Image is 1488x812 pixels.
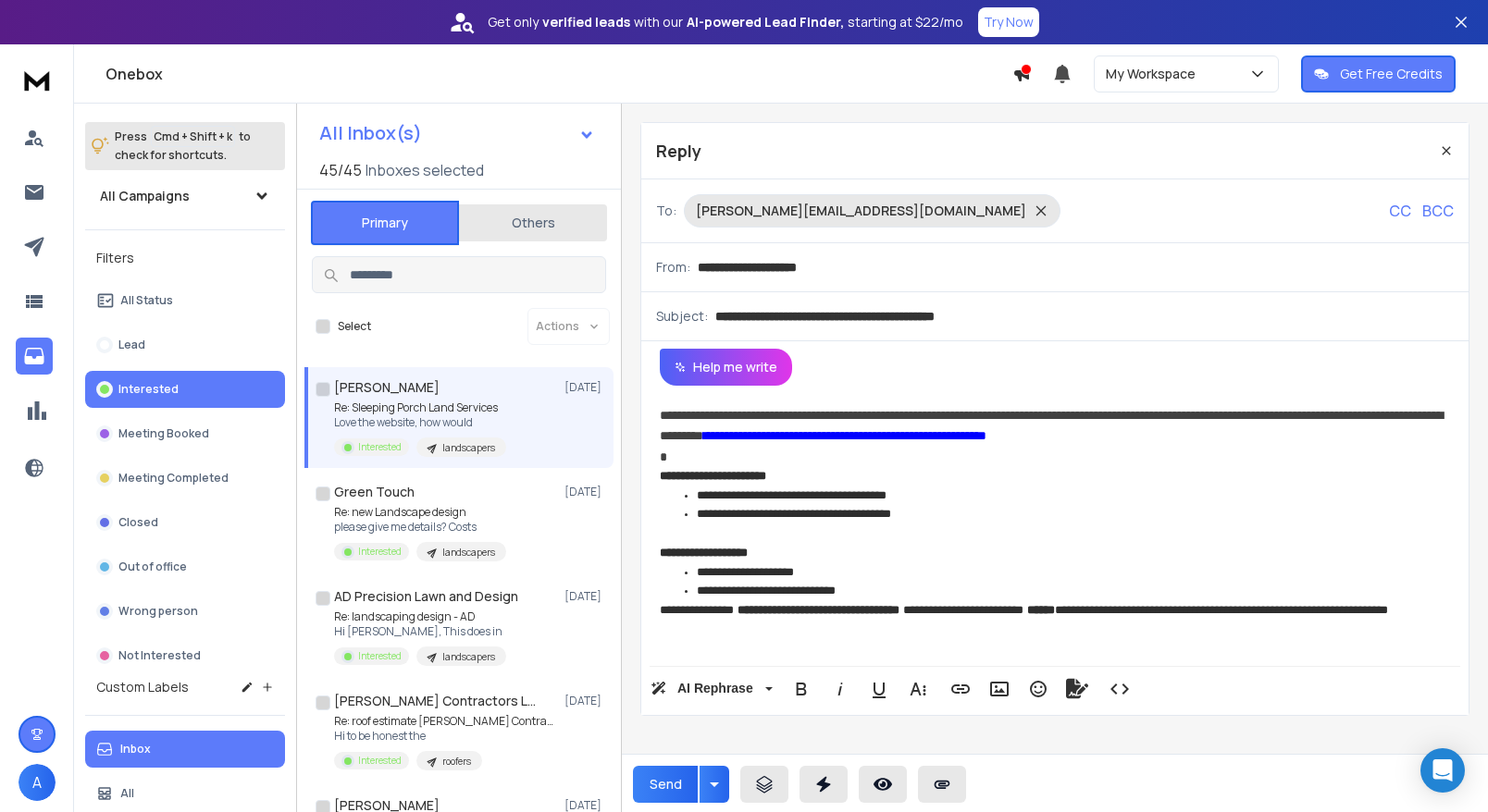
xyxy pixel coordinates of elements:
button: Insert Link (⌘K) [943,671,978,707]
p: Get only with our starting at $22/mo [488,13,963,31]
h3: Filters [85,245,285,271]
p: Closed [118,515,158,530]
p: Wrong person [118,604,198,619]
button: Wrong person [85,593,285,630]
p: Lead [118,338,145,352]
p: roofers [442,755,471,769]
button: Emoticons [1021,671,1056,707]
button: Code View [1102,671,1137,707]
p: Meeting Booked [118,426,209,441]
button: Not Interested [85,637,285,674]
p: BCC [1422,200,1454,222]
strong: AI-powered Lead Finder, [687,13,844,31]
p: Interested [358,754,402,768]
p: landscapers [442,441,495,455]
p: Hi to be honest the [334,729,556,744]
button: Closed [85,504,285,541]
p: [DATE] [564,380,606,395]
button: Get Free Credits [1301,55,1456,92]
span: AI Rephrase [674,681,757,696]
p: To: [656,202,676,220]
p: Reply [656,138,701,164]
button: All Campaigns [85,178,285,215]
p: Interested [118,382,179,397]
p: [DATE] [564,485,606,499]
h1: Onebox [105,63,1012,85]
p: Out of office [118,560,187,574]
button: All Inbox(s) [304,115,610,152]
p: Re: roof estimate [PERSON_NAME] Contractors [334,714,556,729]
button: All [85,775,285,812]
button: Out of office [85,548,285,585]
p: Get Free Credits [1340,65,1443,83]
button: Inbox [85,731,285,768]
p: Interested [358,545,402,559]
p: landscapers [442,650,495,664]
button: All Status [85,282,285,319]
button: AI Rephrase [647,671,776,707]
p: From: [656,258,690,277]
p: Re: new Landscape design [334,505,506,520]
img: logo [19,63,56,97]
p: My Workspace [1106,65,1203,83]
button: Others [459,203,607,243]
p: Meeting Completed [118,471,229,486]
span: 45 / 45 [319,159,362,181]
p: Hi [PERSON_NAME], This does in [334,624,506,639]
button: Send [633,766,698,803]
p: [DATE] [564,589,606,604]
div: Open Intercom Messenger [1420,748,1465,793]
button: Meeting Booked [85,415,285,452]
h1: All Inbox(s) [319,124,422,142]
button: A [19,764,56,801]
button: Help me write [660,349,792,386]
button: More Text [900,671,936,707]
strong: verified leads [542,13,630,31]
p: Interested [358,440,402,454]
h3: Custom Labels [96,678,189,696]
p: CC [1389,200,1411,222]
label: Select [338,319,371,334]
button: Signature [1060,671,1095,707]
button: Primary [311,201,459,245]
p: [DATE] [564,694,606,708]
h3: Inboxes selected [366,159,484,181]
p: please give me details? Costs [334,520,506,535]
button: Lead [85,326,285,363]
h1: All Campaigns [100,187,190,205]
p: Re: landscaping design - AD [334,609,506,624]
p: landscapers [442,546,495,560]
h1: Green Touch [334,483,415,501]
button: Try Now [978,7,1039,37]
p: Inbox [120,742,151,757]
span: Cmd + Shift + k [151,126,235,147]
p: Interested [358,649,402,663]
p: All [120,786,134,801]
button: Meeting Completed [85,460,285,497]
p: Subject: [656,307,708,326]
h1: [PERSON_NAME] Contractors LLC [334,692,538,710]
p: All Status [120,293,173,308]
p: Not Interested [118,648,201,663]
button: Interested [85,371,285,408]
p: Press to check for shortcuts. [115,128,251,165]
p: [PERSON_NAME][EMAIL_ADDRESS][DOMAIN_NAME] [696,202,1026,220]
p: Love the website, how would [334,415,506,430]
button: Bold (⌘B) [784,671,819,707]
h1: [PERSON_NAME] [334,378,440,397]
h1: AD Precision Lawn and Design [334,587,518,606]
button: Italic (⌘I) [823,671,858,707]
p: Try Now [984,13,1034,31]
button: Insert Image (⌘P) [982,671,1017,707]
p: Re: Sleeping Porch Land Services [334,400,506,415]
